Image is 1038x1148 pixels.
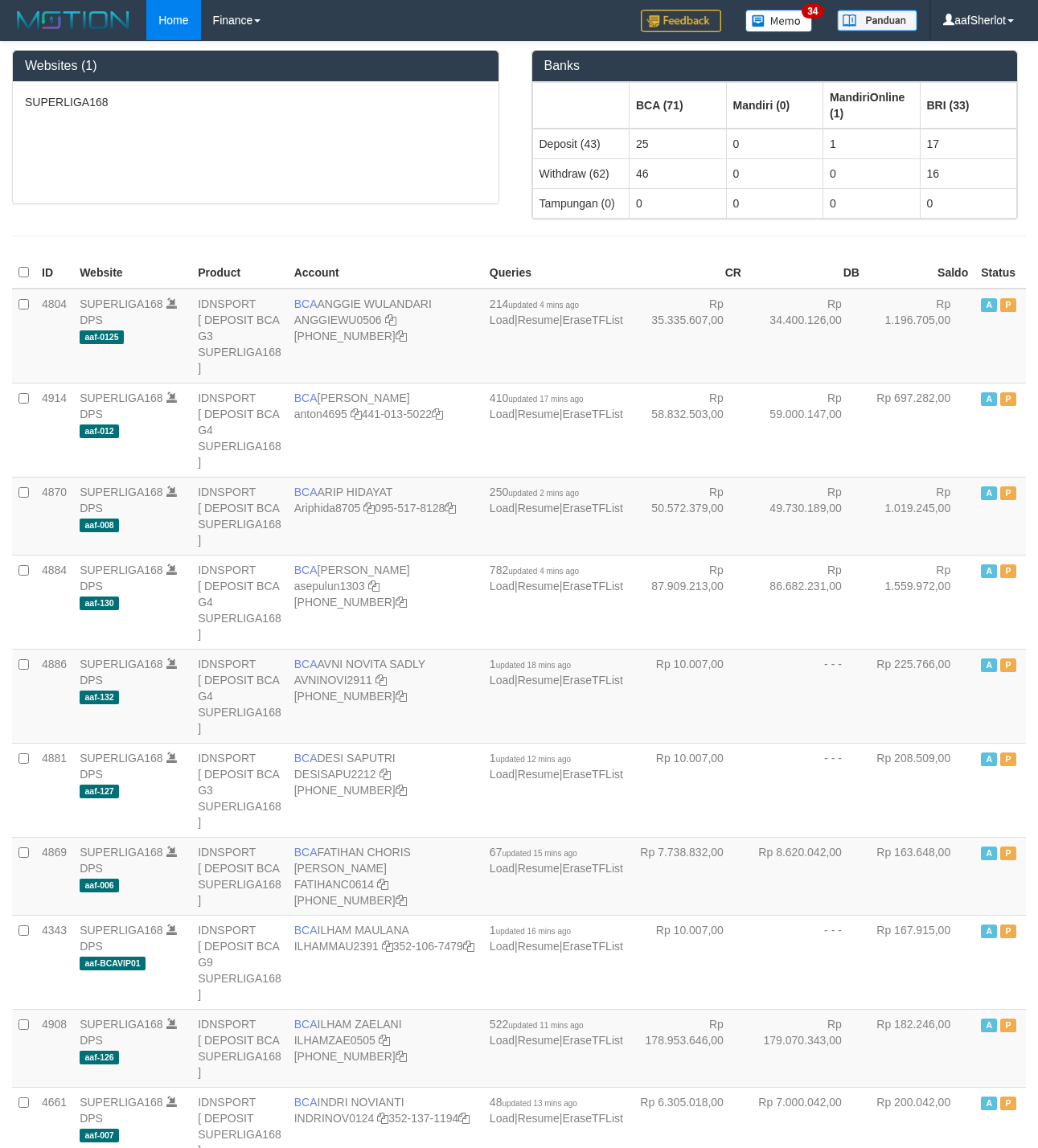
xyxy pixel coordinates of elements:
th: Website [73,257,191,289]
th: Group: activate to sort column ascending [532,82,630,129]
a: EraseTFList [562,1112,622,1125]
span: aaf-007 [80,1129,119,1142]
a: SUPERLIGA168 [80,752,163,765]
span: 250 [490,486,579,498]
td: IDNSPORT [ DEPOSIT BCA SUPERLIGA168 ] [191,1009,288,1087]
a: Load [490,862,515,875]
td: 4884 [35,555,73,649]
td: 0 [630,188,727,218]
a: Copy DESISAPU2212 to clipboard [380,768,391,781]
a: EraseTFList [562,580,622,592]
td: AVNI NOVITA SADLY [PHONE_NUMBER] [288,649,483,743]
a: SUPERLIGA168 [80,846,163,859]
td: Rp 10.007,00 [630,915,748,1009]
span: Paused [1000,752,1016,766]
span: BCA [294,846,318,859]
a: Copy 4062280135 to clipboard [396,690,407,703]
span: Paused [1000,392,1016,406]
span: updated 16 mins ago [496,927,571,936]
a: Load [490,1112,515,1125]
a: Load [490,580,515,592]
h3: Websites (1) [25,59,486,73]
a: Copy Ariphida8705 to clipboard [363,502,375,515]
span: updated 13 mins ago [502,1099,576,1108]
td: Rp 163.648,00 [866,837,974,915]
td: Rp 1.196.705,00 [866,289,974,383]
td: - - - [748,915,866,1009]
td: IDNSPORT [ DEPOSIT BCA SUPERLIGA168 ] [191,477,288,555]
td: Rp 87.909.213,00 [630,555,748,649]
th: ID [35,257,73,289]
a: ILHAMMAU2391 [294,940,379,953]
td: 17 [920,129,1017,159]
a: EraseTFList [562,768,622,781]
span: Active [981,564,997,578]
td: Rp 225.766,00 [866,649,974,743]
td: DPS [73,837,191,915]
span: Active [981,298,997,312]
img: MOTION_logo.png [12,8,134,32]
span: | | [490,392,623,420]
span: Active [981,1019,997,1032]
td: Rp 58.832.503,00 [630,383,748,477]
span: aaf-012 [80,424,119,438]
a: DESISAPU2212 [294,768,376,781]
td: - - - [748,649,866,743]
th: Group: activate to sort column ascending [823,82,921,129]
span: BCA [294,752,318,765]
td: 0 [726,129,823,159]
td: Rp 49.730.189,00 [748,477,866,555]
a: Load [490,940,515,953]
a: asepulun1303 [294,580,365,592]
a: Copy asepulun1303 to clipboard [368,580,380,592]
span: Paused [1000,658,1016,672]
span: 214 [490,297,579,310]
td: DPS [73,289,191,383]
a: Resume [518,674,560,687]
td: FATIHAN CHORIS [PERSON_NAME] [PHONE_NUMBER] [288,837,483,915]
td: ILHAM MAULANA 352-106-7479 [288,915,483,1009]
th: CR [630,257,748,289]
td: [PERSON_NAME] 441-013-5022 [288,383,483,477]
a: SUPERLIGA168 [80,924,163,937]
a: SUPERLIGA168 [80,297,163,310]
td: 46 [630,158,727,188]
span: | | [490,658,623,687]
td: DPS [73,743,191,837]
span: BCA [294,392,318,404]
a: Copy INDRINOV0124 to clipboard [377,1112,388,1125]
span: 522 [490,1018,584,1031]
span: Paused [1000,925,1016,938]
td: - - - [748,743,866,837]
span: aaf-0125 [80,330,124,344]
td: Withdraw (62) [532,158,630,188]
a: Resume [518,502,560,515]
td: DESI SAPUTRI [PHONE_NUMBER] [288,743,483,837]
span: updated 12 mins ago [496,755,571,764]
th: Group: activate to sort column ascending [726,82,823,129]
a: Copy anton4695 to clipboard [351,408,362,420]
a: Load [490,1034,515,1047]
td: IDNSPORT [ DEPOSIT BCA G4 SUPERLIGA168 ] [191,555,288,649]
a: INDRINOV0124 [294,1112,375,1125]
td: 1 [823,129,921,159]
td: ILHAM ZAELANI [PHONE_NUMBER] [288,1009,483,1087]
td: 0 [920,188,1017,218]
td: Rp 167.915,00 [866,915,974,1009]
a: Resume [518,314,560,326]
a: Copy 3521371194 to clipboard [458,1112,470,1125]
span: Active [981,847,997,860]
a: Resume [518,408,560,420]
td: Rp 179.070.343,00 [748,1009,866,1087]
a: Resume [518,1034,560,1047]
td: ARIP HIDAYAT 095-517-8128 [288,477,483,555]
td: DPS [73,555,191,649]
span: updated 2 mins ago [508,489,579,498]
img: panduan.png [837,10,917,31]
td: Rp 697.282,00 [866,383,974,477]
th: Status [974,257,1026,289]
span: Active [981,658,997,672]
span: | | [490,486,623,515]
td: 25 [630,129,727,159]
td: Deposit (43) [532,129,630,159]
